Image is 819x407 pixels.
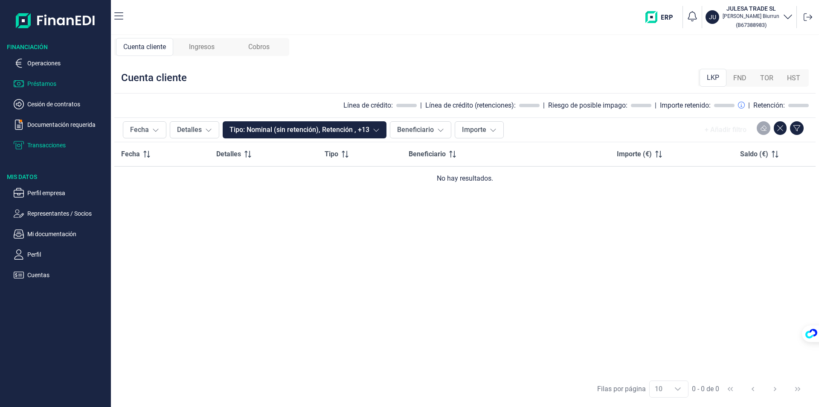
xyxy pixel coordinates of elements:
[16,7,96,34] img: Logo de aplicación
[390,121,451,138] button: Beneficiario
[14,140,107,150] button: Transacciones
[760,73,773,83] span: TOR
[787,73,800,83] span: HST
[709,13,716,21] p: JU
[230,38,288,56] div: Cobros
[753,101,785,110] div: Retención:
[743,379,763,399] button: Previous Page
[720,379,741,399] button: First Page
[27,229,107,239] p: Mi documentación
[27,99,107,109] p: Cesión de contratos
[121,173,809,184] div: No hay resultados.
[645,11,679,23] img: erp
[27,208,107,219] p: Representantes / Socios
[668,381,688,397] div: Choose
[753,70,780,87] div: TOR
[723,13,779,20] p: [PERSON_NAME] Biurrun
[700,69,726,87] div: LKP
[617,149,652,159] span: Importe (€)
[248,42,270,52] span: Cobros
[27,58,107,68] p: Operaciones
[116,38,173,56] div: Cuenta cliente
[14,208,107,219] button: Representantes / Socios
[548,101,627,110] div: Riesgo de posible impago:
[27,249,107,260] p: Perfil
[170,121,219,138] button: Detalles
[14,188,107,198] button: Perfil empresa
[723,4,779,13] h3: JULESA TRADE SL
[780,70,807,87] div: HST
[425,101,516,110] div: Línea de crédito (retenciones):
[325,149,338,159] span: Tipo
[173,38,230,56] div: Ingresos
[692,386,719,392] span: 0 - 0 de 0
[121,71,187,85] div: Cuenta cliente
[14,99,107,109] button: Cesión de contratos
[216,149,241,159] span: Detalles
[655,100,656,111] div: |
[14,249,107,260] button: Perfil
[343,101,393,110] div: Línea de crédito:
[740,149,768,159] span: Saldo (€)
[27,188,107,198] p: Perfil empresa
[765,379,785,399] button: Next Page
[748,100,750,111] div: |
[597,384,646,394] div: Filas por página
[27,140,107,150] p: Transacciones
[706,4,793,30] button: JUJULESA TRADE SL[PERSON_NAME] Biurrun(B67388983)
[14,120,107,130] button: Documentación requerida
[27,270,107,280] p: Cuentas
[14,79,107,89] button: Préstamos
[409,149,446,159] span: Beneficiario
[27,120,107,130] p: Documentación requerida
[707,73,719,83] span: LKP
[420,100,422,111] div: |
[736,22,767,28] small: Copiar cif
[543,100,545,111] div: |
[14,270,107,280] button: Cuentas
[27,79,107,89] p: Préstamos
[189,42,215,52] span: Ingresos
[14,58,107,68] button: Operaciones
[726,70,753,87] div: FND
[660,101,711,110] div: Importe retenido:
[121,149,140,159] span: Fecha
[223,121,386,138] button: Tipo: Nominal (sin retención), Retención , +13
[455,121,504,138] button: Importe
[14,229,107,239] button: Mi documentación
[123,121,166,138] button: Fecha
[787,379,808,399] button: Last Page
[733,73,746,83] span: FND
[123,42,166,52] span: Cuenta cliente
